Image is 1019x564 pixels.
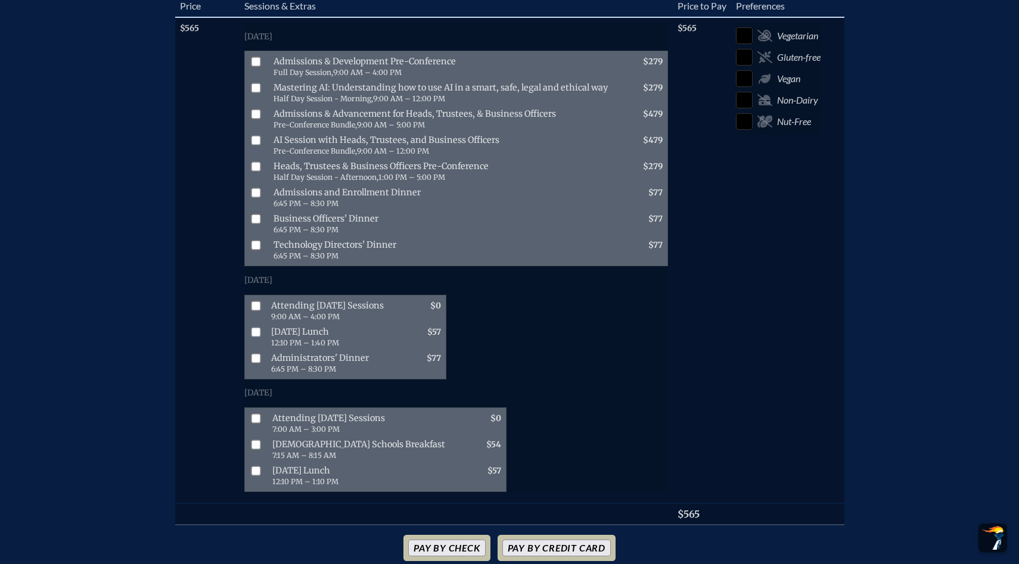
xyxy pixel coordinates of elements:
span: 7:00 AM – 3:00 PM [272,425,340,434]
span: $77 [648,214,663,224]
span: $479 [643,109,663,119]
span: Half Day Session - Morning, [274,94,373,103]
span: [DATE] [244,388,272,398]
span: 9:00 AM – 5:00 PM [357,120,425,129]
span: 9:00 AM – 4:00 PM [333,68,402,77]
span: $279 [643,57,663,67]
button: Scroll Top [978,524,1007,552]
span: Admissions and Enrollment Dinner [269,185,615,211]
span: Admissions & Advancement for Heads, Trustees, & Business Officers [269,106,615,132]
span: Attending [DATE] Sessions [266,298,393,324]
span: Vegan [777,73,800,85]
span: $565 [180,23,199,33]
button: Pay by Credit Card [502,540,611,556]
button: Pay by Check [408,540,486,556]
span: 9:00 AM – 4:00 PM [271,312,340,321]
span: [DATE] [244,275,272,285]
span: 1:00 PM – 5:00 PM [378,173,445,182]
span: 6:45 PM – 8:30 PM [274,199,338,208]
span: [DATE] Lunch [266,324,393,350]
span: Non-Dairy [777,94,818,106]
span: Full Day Session, [274,68,333,77]
span: 12:10 PM – 1:40 PM [271,338,339,347]
span: [DATE] Lunch [268,463,453,489]
span: 9:00 AM – 12:00 PM [373,94,445,103]
span: Gluten-free [777,51,821,63]
th: $565 [673,503,731,525]
span: $279 [643,83,663,93]
span: 6:45 PM – 8:30 PM [274,225,338,234]
span: Pre-Conference Bundle, [274,147,357,155]
span: 6:45 PM – 8:30 PM [271,364,336,373]
span: Attending [DATE] Sessions [268,410,453,437]
span: [DEMOGRAPHIC_DATA] Schools Breakfast [268,437,453,463]
span: $565 [678,23,697,33]
span: 7:15 AM – 8:15 AM [272,451,336,460]
span: $57 [487,466,501,476]
span: 9:00 AM – 12:00 PM [357,147,429,155]
span: $57 [427,327,441,337]
span: $77 [648,188,663,198]
span: $279 [643,161,663,172]
span: $0 [430,301,441,311]
span: $54 [486,440,501,450]
span: AI Session with Heads, Trustees, and Business Officers [269,132,615,158]
span: Half Day Session - Afternoon, [274,173,378,182]
span: $479 [643,135,663,145]
span: $77 [427,353,441,363]
span: $77 [648,240,663,250]
span: Administrators' Dinner [266,350,393,376]
span: [DATE] [244,32,272,42]
span: 6:45 PM – 8:30 PM [274,251,338,260]
span: Vegetarian [777,30,818,42]
img: To the top [981,526,1005,550]
span: Mastering AI: Understanding how to use AI in a smart, safe, legal and ethical way [269,80,615,106]
span: Technology Directors' Dinner [269,237,615,263]
span: Admissions & Development Pre-Conference [269,54,615,80]
span: 12:10 PM – 1:10 PM [272,477,338,486]
span: Heads, Trustees & Business Officers Pre-Conference [269,158,615,185]
span: Pre-Conference Bundle, [274,120,357,129]
span: Business Officers' Dinner [269,211,615,237]
span: Nut-Free [777,116,811,127]
span: $0 [490,413,501,423]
